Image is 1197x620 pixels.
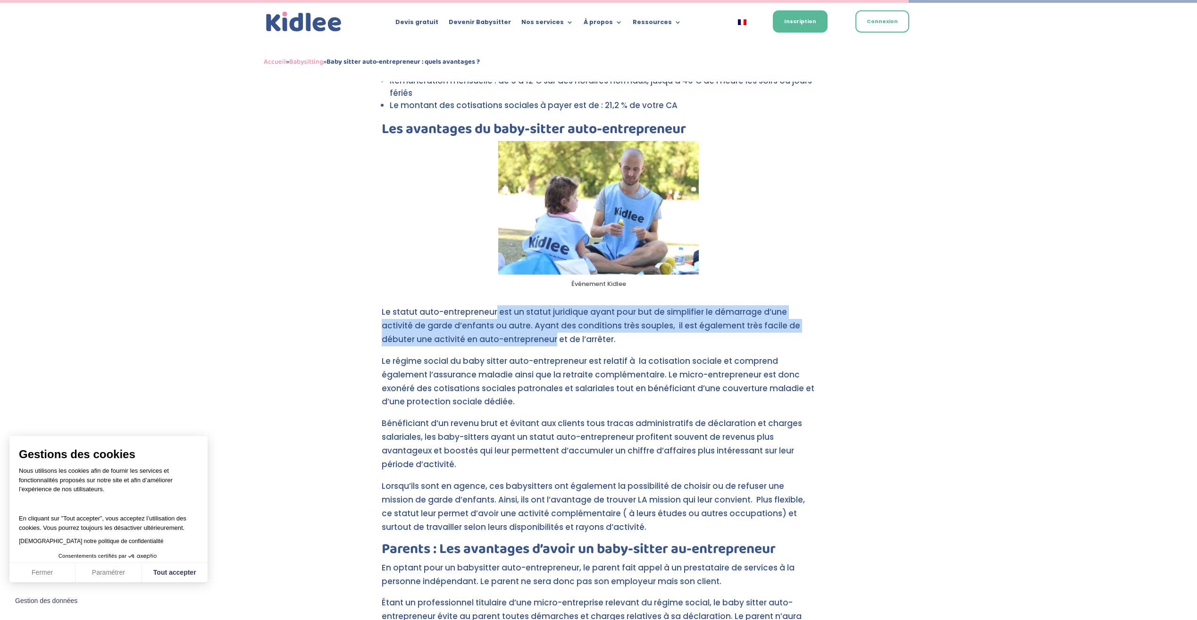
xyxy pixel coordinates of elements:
svg: Axeptio [128,542,157,570]
a: Devenir Babysitter [449,19,511,29]
button: Tout accepter [142,563,208,583]
strong: Parents : Les avantages d’avoir un baby-sitter au-entrepreneur [382,538,776,561]
strong: Les avantages du baby-sitter auto-entrepreneur [382,118,686,141]
img: logo_kidlee_bleu [264,9,344,34]
p: En optant pour un babysitter auto-entrepreneur, le parent fait appel à un prestataire de services... [382,561,816,596]
a: Ressources [633,19,681,29]
a: Nos services [521,19,573,29]
button: Fermer [9,563,75,583]
a: [DEMOGRAPHIC_DATA] notre politique de confidentialité [19,538,163,545]
span: Gestions des cookies [19,447,198,461]
strong: Baby sitter auto-entrepreneur : quels avantages ? [326,56,480,67]
span: Gestion des données [15,597,77,605]
a: À propos [584,19,622,29]
span: Consentements certifiés par [59,553,126,559]
a: Devis gratuit [395,19,438,29]
a: Accueil [264,56,286,67]
a: Inscription [773,10,828,33]
button: Fermer le widget sans consentement [9,591,83,611]
p: En cliquant sur ”Tout accepter”, vous acceptez l’utilisation des cookies. Vous pourrez toujours l... [19,505,198,533]
p: Le régime social du baby sitter auto-entrepreneur est relatif à la cotisation sociale et comprend... [382,354,816,417]
a: Kidlee Logo [264,9,344,34]
span: » » [264,56,480,67]
p: Lorsqu’ils sont en agence, ces babysitters ont également la possibilité de choisir ou de refuser ... [382,479,816,542]
li: Rémunération mensuelle : de 9 à 12 € sur des horaires normaux, jusqu’à 40 € de l’heure les soirs ... [390,75,816,99]
a: Connexion [855,10,909,33]
button: Paramétrer [75,563,142,583]
p: Nous utilisons les cookies afin de fournir les services et fonctionnalités proposés sur notre sit... [19,466,198,500]
button: Consentements certifiés par [54,550,163,562]
p: Bénéficiant d’un revenu brut et évitant aux clients tous tracas administratifs de déclaration et ... [382,417,816,479]
figcaption: Événement Kidlee [498,277,699,291]
li: Le montant des cotisations sociales à payer est de : 21,2 % de votre CA [390,99,816,111]
a: Babysitting [289,56,323,67]
p: Le statut auto-entrepreneur est un statut juridique ayant pour but de simplifier le démarrage d’u... [382,305,816,354]
img: Français [738,19,746,25]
